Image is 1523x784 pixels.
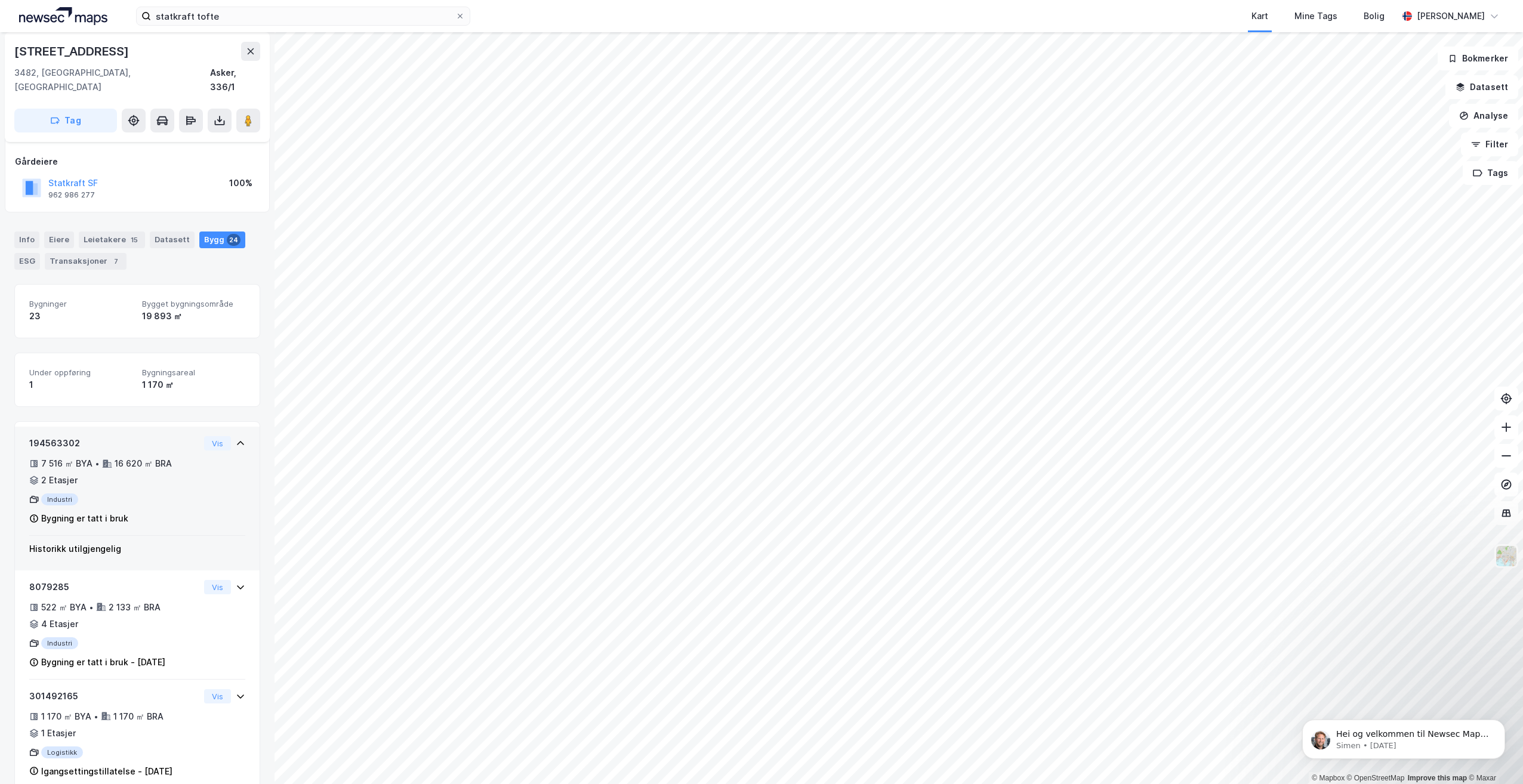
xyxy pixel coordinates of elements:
div: [PERSON_NAME] [1417,9,1485,23]
div: 7 516 ㎡ BYA [41,456,93,471]
div: Igangsettingstillatelse - [DATE] [41,764,172,779]
button: Tags [1463,161,1518,185]
a: Improve this map [1408,774,1467,782]
div: Eiere [44,232,74,248]
div: • [89,603,94,612]
div: 1 170 ㎡ [142,378,245,392]
div: Datasett [150,232,195,248]
div: 19 893 ㎡ [142,309,245,323]
div: Gårdeiere [15,155,260,169]
div: ESG [14,253,40,270]
div: Bolig [1364,9,1385,23]
div: 1 170 ㎡ BRA [113,709,164,724]
iframe: Intercom notifications message [1284,695,1523,778]
div: 194563302 [29,436,199,450]
div: 1 170 ㎡ BYA [41,709,91,724]
div: 1 [29,378,132,392]
div: 1 Etasjer [41,726,76,740]
div: 7 [110,255,122,267]
div: Bygg [199,232,245,248]
div: Leietakere [79,232,145,248]
div: Asker, 336/1 [210,66,260,94]
input: Søk på adresse, matrikkel, gårdeiere, leietakere eller personer [151,7,455,25]
button: Vis [204,580,231,594]
div: 8079285 [29,580,199,594]
div: 2 133 ㎡ BRA [109,600,161,615]
button: Filter [1461,132,1518,156]
div: Historikk utilgjengelig [29,542,245,556]
div: Info [14,232,39,248]
a: Mapbox [1312,774,1345,782]
div: Kart [1251,9,1268,23]
div: [STREET_ADDRESS] [14,42,131,61]
div: 16 620 ㎡ BRA [115,456,172,471]
div: 23 [29,309,132,323]
span: Bygninger [29,299,132,309]
a: OpenStreetMap [1347,774,1405,782]
div: • [94,712,98,721]
div: Bygning er tatt i bruk [41,511,128,526]
button: Datasett [1445,75,1518,99]
div: 2 Etasjer [41,473,78,487]
span: Under oppføring [29,368,132,378]
div: Bygning er tatt i bruk - [DATE] [41,655,165,669]
img: Z [1495,545,1518,567]
button: Bokmerker [1438,47,1518,70]
img: logo.a4113a55bc3d86da70a041830d287a7e.svg [19,7,107,25]
div: 100% [229,176,252,190]
div: 301492165 [29,689,199,703]
span: Bygningsareal [142,368,245,378]
div: 4 Etasjer [41,617,78,631]
div: 522 ㎡ BYA [41,600,87,615]
div: Transaksjoner [45,253,127,270]
div: 24 [227,234,241,246]
span: Bygget bygningsområde [142,299,245,309]
div: 15 [128,234,140,246]
div: 3482, [GEOGRAPHIC_DATA], [GEOGRAPHIC_DATA] [14,66,210,94]
button: Tag [14,109,117,132]
button: Vis [204,689,231,703]
button: Analyse [1449,104,1518,128]
div: • [95,459,100,468]
div: 962 986 277 [48,190,95,200]
div: Mine Tags [1294,9,1337,23]
button: Vis [204,436,231,450]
